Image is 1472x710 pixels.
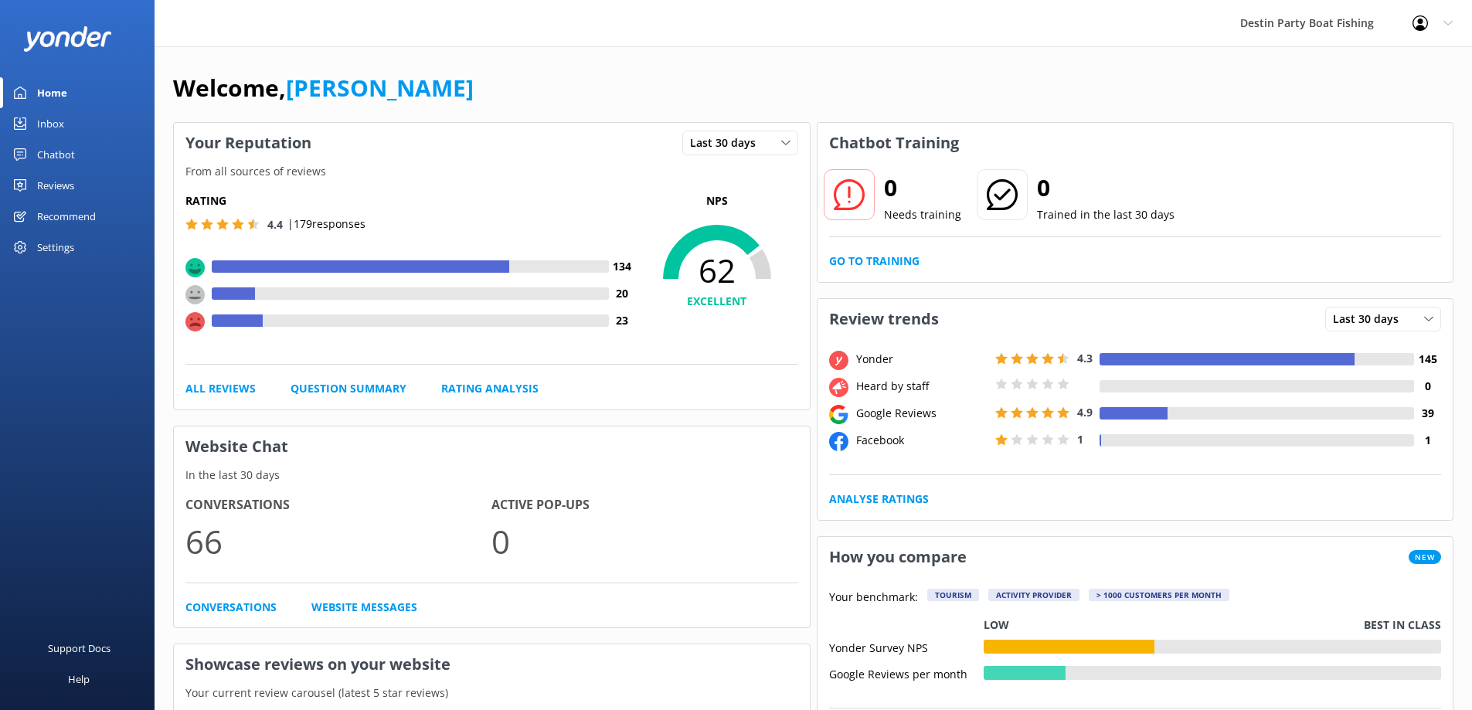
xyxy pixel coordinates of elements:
span: 62 [636,251,798,290]
div: Home [37,77,67,108]
h3: Your Reputation [174,123,323,163]
h3: How you compare [818,537,978,577]
div: Recommend [37,201,96,232]
p: From all sources of reviews [174,163,810,180]
a: Question Summary [291,380,406,397]
span: Last 30 days [1333,311,1408,328]
h4: 23 [609,312,636,329]
a: [PERSON_NAME] [286,72,474,104]
div: Google Reviews [852,405,991,422]
a: Rating Analysis [441,380,539,397]
h5: Rating [185,192,636,209]
span: 4.4 [267,217,283,232]
p: Low [984,617,1009,634]
span: 1 [1077,432,1083,447]
h4: 1 [1414,432,1441,449]
a: All Reviews [185,380,256,397]
a: Conversations [185,599,277,616]
p: NPS [636,192,798,209]
h3: Review trends [818,299,950,339]
h4: 145 [1414,351,1441,368]
p: 0 [491,515,797,567]
div: Activity Provider [988,589,1079,601]
span: 4.3 [1077,351,1093,365]
span: New [1409,550,1441,564]
h4: 134 [609,258,636,275]
span: Last 30 days [690,134,765,151]
div: Yonder [852,351,991,368]
div: Yonder Survey NPS [829,640,984,654]
p: Your benchmark: [829,589,918,607]
p: 66 [185,515,491,567]
h3: Chatbot Training [818,123,971,163]
h4: EXCELLENT [636,293,798,310]
div: Facebook [852,432,991,449]
div: > 1000 customers per month [1089,589,1229,601]
p: Best in class [1364,617,1441,634]
p: In the last 30 days [174,467,810,484]
a: Website Messages [311,599,417,616]
a: Go to Training [829,253,920,270]
h2: 0 [1037,169,1175,206]
h4: 20 [609,285,636,302]
div: Inbox [37,108,64,139]
p: Your current review carousel (latest 5 star reviews) [174,685,810,702]
p: Needs training [884,206,961,223]
a: Analyse Ratings [829,491,929,508]
h4: 39 [1414,405,1441,422]
img: yonder-white-logo.png [23,26,112,52]
h4: Active Pop-ups [491,495,797,515]
h3: Website Chat [174,426,810,467]
div: Settings [37,232,74,263]
span: 4.9 [1077,405,1093,420]
div: Chatbot [37,139,75,170]
h1: Welcome, [173,70,474,107]
h3: Showcase reviews on your website [174,644,810,685]
div: Reviews [37,170,74,201]
h4: Conversations [185,495,491,515]
div: Google Reviews per month [829,666,984,680]
div: Support Docs [48,633,110,664]
div: Help [68,664,90,695]
div: Heard by staff [852,378,991,395]
h2: 0 [884,169,961,206]
div: Tourism [927,589,979,601]
h4: 0 [1414,378,1441,395]
p: | 179 responses [287,216,365,233]
p: Trained in the last 30 days [1037,206,1175,223]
